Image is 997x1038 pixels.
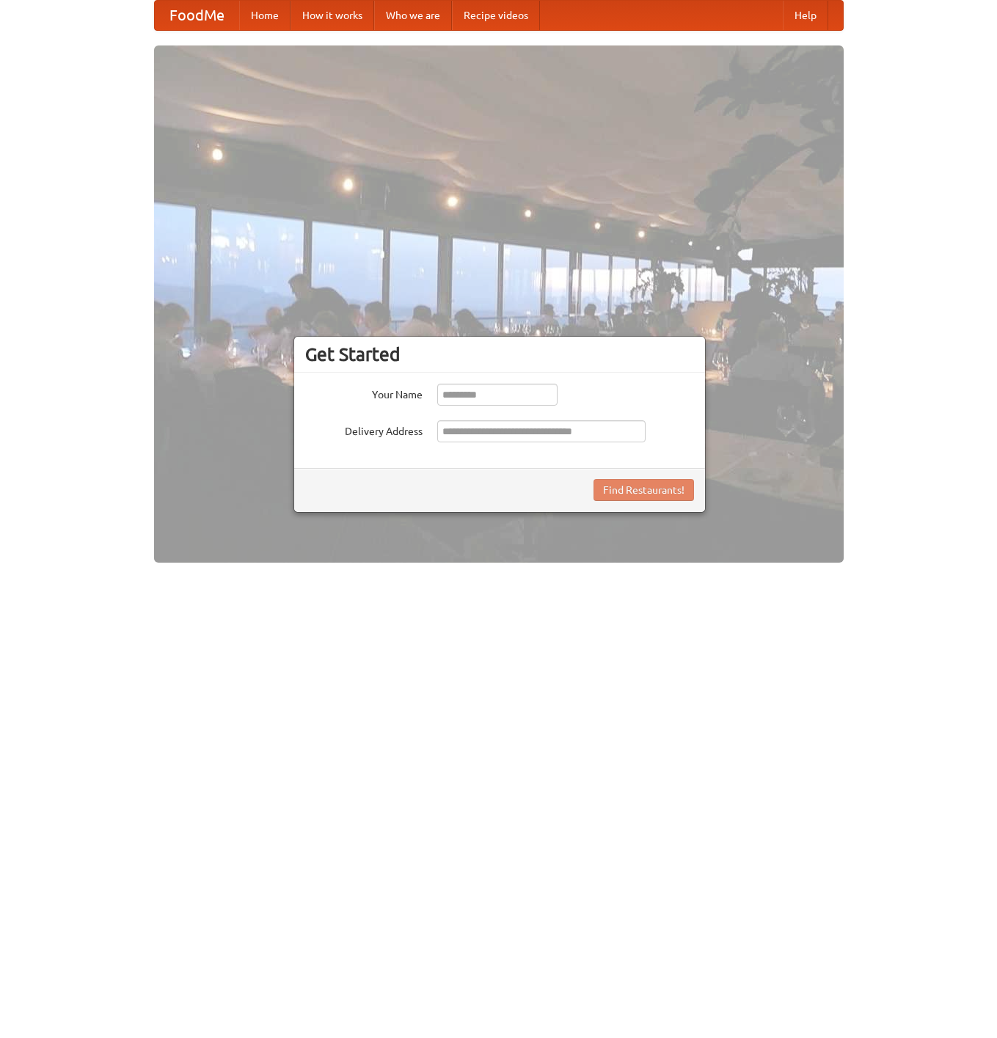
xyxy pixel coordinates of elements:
[155,1,239,30] a: FoodMe
[452,1,540,30] a: Recipe videos
[783,1,828,30] a: Help
[374,1,452,30] a: Who we are
[305,420,423,439] label: Delivery Address
[594,479,694,501] button: Find Restaurants!
[305,384,423,402] label: Your Name
[305,343,694,365] h3: Get Started
[291,1,374,30] a: How it works
[239,1,291,30] a: Home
